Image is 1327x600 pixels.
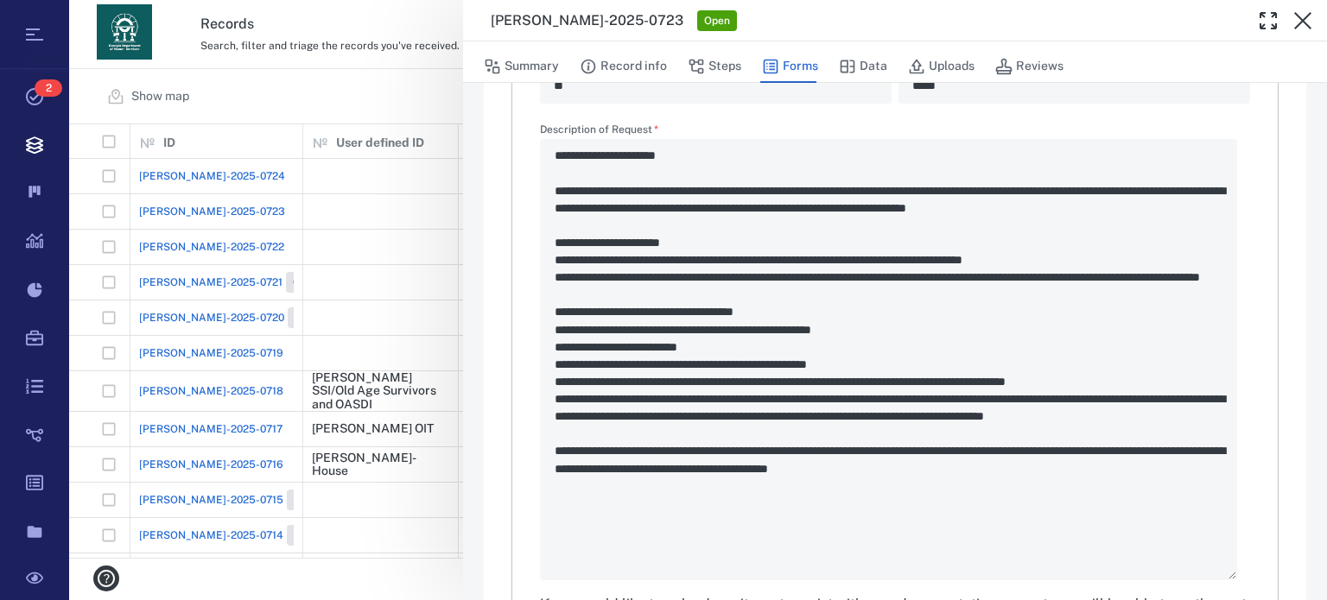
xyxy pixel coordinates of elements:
[995,50,1064,83] button: Reviews
[839,50,887,83] button: Data
[908,50,975,83] button: Uploads
[688,50,741,83] button: Steps
[491,10,683,31] h3: [PERSON_NAME]-2025-0723
[35,79,62,97] span: 2
[762,50,818,83] button: Forms
[540,124,1250,139] label: Description of Request
[484,50,559,83] button: Summary
[1286,3,1320,38] button: Close
[1251,3,1286,38] button: Toggle Fullscreen
[580,50,667,83] button: Record info
[701,14,733,28] span: Open
[39,12,74,28] span: Help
